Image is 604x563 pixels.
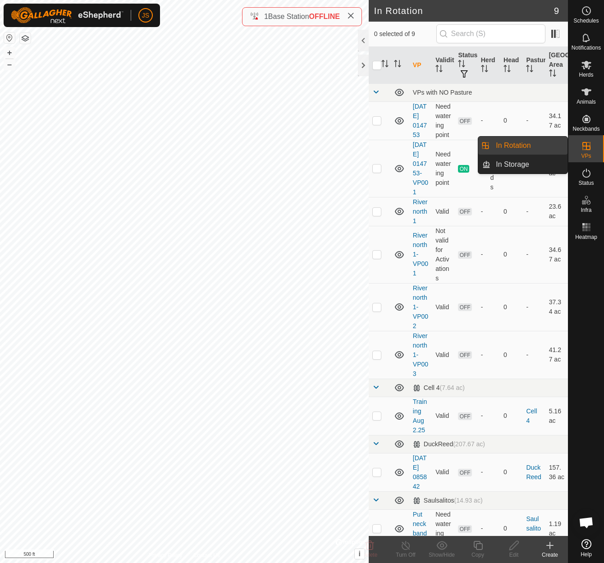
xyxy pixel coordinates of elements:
[413,440,485,448] div: DuckReed
[413,232,428,277] a: River north 1-VP001
[458,165,469,173] span: ON
[20,33,31,44] button: Map Layers
[581,153,591,159] span: VPs
[578,180,594,186] span: Status
[413,384,465,392] div: Cell 4
[500,397,522,435] td: 0
[413,198,428,224] a: River north 1
[458,117,471,125] span: OFF
[522,101,545,140] td: -
[458,61,465,69] p-sorticon: Activate to sort
[481,250,496,259] div: -
[432,331,454,379] td: Valid
[4,59,15,70] button: –
[545,453,568,491] td: 157.36 ac
[4,47,15,58] button: +
[581,552,592,557] span: Help
[413,454,427,490] a: [DATE] 085842
[545,397,568,435] td: 5.16 ac
[522,47,545,84] th: Pasture
[500,101,522,140] td: 0
[453,440,485,448] span: (207.67 ac)
[413,332,428,377] a: River north 1-VP003
[481,302,496,312] div: -
[575,234,597,240] span: Heatmap
[477,47,500,84] th: Herd
[149,551,183,559] a: Privacy Policy
[481,207,496,216] div: -
[458,469,471,476] span: OFF
[432,453,454,491] td: Valid
[309,13,340,20] span: OFFLINE
[458,412,471,420] span: OFF
[532,551,568,559] div: Create
[496,551,532,559] div: Edit
[545,226,568,283] td: 34.67 ac
[572,45,601,50] span: Notifications
[481,350,496,360] div: -
[440,384,465,391] span: (7.64 ac)
[436,24,545,43] input: Search (S)
[549,71,556,78] p-sorticon: Activate to sort
[458,351,471,359] span: OFF
[522,331,545,379] td: -
[572,126,599,132] span: Neckbands
[388,551,424,559] div: Turn Off
[458,303,471,311] span: OFF
[268,13,309,20] span: Base Station
[478,137,567,155] li: In Rotation
[526,515,541,541] a: Saulsalitos
[4,32,15,43] button: Reset Map
[545,197,568,226] td: 23.6 ac
[478,156,567,174] li: In Storage
[481,66,488,73] p-sorticon: Activate to sort
[193,551,220,559] a: Contact Us
[458,208,471,215] span: OFF
[432,197,454,226] td: Valid
[579,72,593,78] span: Herds
[413,103,427,138] a: [DATE] 014753
[432,101,454,140] td: Need watering point
[454,47,477,84] th: Status
[359,550,361,558] span: i
[460,551,496,559] div: Copy
[413,141,428,196] a: [DATE] 014753-VP001
[503,66,511,73] p-sorticon: Activate to sort
[374,29,436,39] span: 0 selected of 9
[481,524,496,533] div: -
[545,509,568,548] td: 1.19 ac
[568,536,604,561] a: Help
[413,398,427,434] a: Training Aug 2.25
[581,207,591,213] span: Infra
[435,66,443,73] p-sorticon: Activate to sort
[432,47,454,84] th: Validity
[432,397,454,435] td: Valid
[432,283,454,331] td: Valid
[500,453,522,491] td: 0
[522,283,545,331] td: -
[432,140,454,197] td: Need watering point
[490,156,567,174] a: In Storage
[374,5,554,16] h2: In Rotation
[573,18,599,23] span: Schedules
[362,552,378,558] span: Delete
[481,116,496,125] div: -
[500,47,522,84] th: Head
[264,13,268,20] span: 1
[526,407,537,424] a: Cell 4
[577,99,596,105] span: Animals
[500,331,522,379] td: 0
[458,525,471,533] span: OFF
[481,411,496,421] div: -
[554,4,559,18] span: 9
[355,549,365,559] button: i
[545,331,568,379] td: 41.27 ac
[526,464,541,481] a: DuckReed
[526,66,533,73] p-sorticon: Activate to sort
[496,159,529,170] span: In Storage
[142,11,149,20] span: JS
[409,47,432,84] th: VP
[500,197,522,226] td: 0
[481,467,496,477] div: -
[522,197,545,226] td: -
